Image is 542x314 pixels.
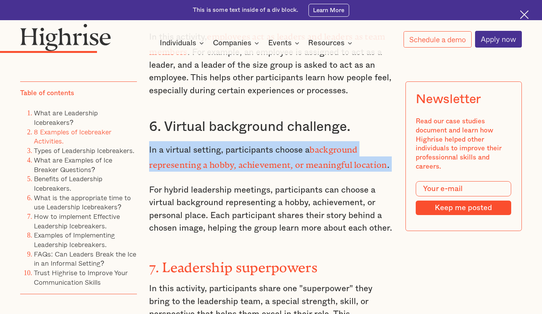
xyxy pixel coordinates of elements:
a: Benefits of Leadership Icebreakers. [34,173,102,193]
a: How to implement Effective Leadership Icebreakers. [34,211,120,231]
a: FAQs: Can Leaders Break the Ice in an Informal Setting? [34,249,136,269]
strong: 7. Leadership superpowers [149,260,318,268]
form: Modal Form [416,181,511,215]
img: Highrise logo [20,24,111,51]
a: What are Examples of Ice Breaker Questions? [34,155,112,175]
div: Resources [308,38,354,48]
div: Read our case studies document and learn how Highrise helped other individuals to improve their p... [416,117,511,171]
div: Companies [213,38,261,48]
input: Keep me posted [416,201,511,215]
div: Events [268,38,302,48]
div: Individuals [160,38,206,48]
p: For hybrid leadership meetings, participants can choose a virtual background representing a hobby... [149,184,393,235]
img: Cross icon [520,10,529,19]
a: Apply now [475,31,522,48]
a: What is the appropriate time to use Leadership Icebreakers? [34,192,131,212]
div: This is some text inside of a div block. [193,6,298,14]
a: Types of Leadership Icebreakers. [34,145,134,156]
p: In a virtual setting, participants choose a . [149,141,393,172]
div: Newsletter [416,92,481,107]
a: Learn More [308,4,349,17]
a: Examples of Implementing Leadership Icebreakers. [34,230,115,250]
a: What are Leadership Icebreakers? [34,107,98,128]
div: Events [268,38,292,48]
a: 8 Examples of Icebreaker Activities. [34,126,111,147]
a: Trust Highrise to Improve Your Communication Skills [34,267,128,287]
a: Schedule a demo [404,31,472,48]
div: Resources [308,38,345,48]
p: In this activity, . For example, an employee is assigned to act as a leader, and a leader of the ... [149,28,393,97]
div: Individuals [160,38,196,48]
h3: 6. Virtual background challenge. [149,118,393,135]
div: Table of contents [20,89,74,98]
div: Companies [213,38,251,48]
input: Your e-mail [416,181,511,196]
